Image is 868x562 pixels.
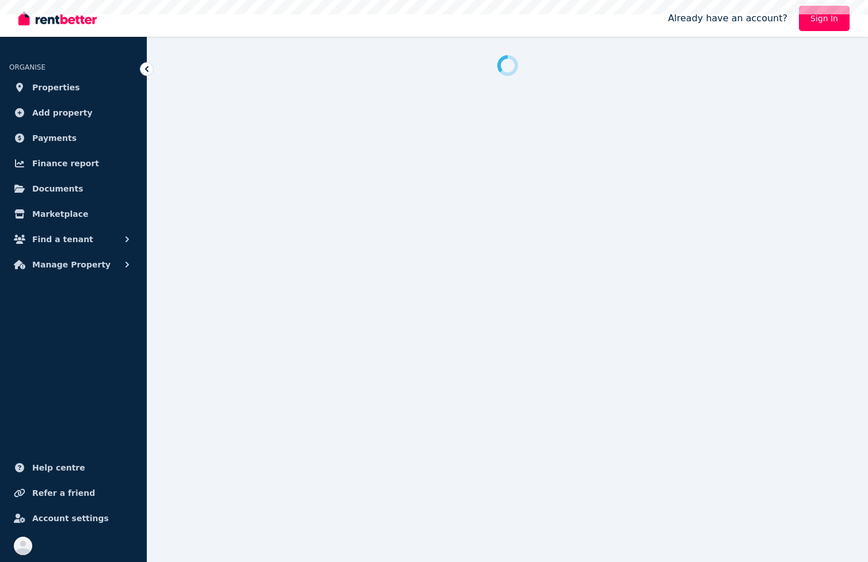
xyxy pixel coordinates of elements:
[18,10,97,27] img: RentBetter
[32,106,93,120] span: Add property
[32,511,109,525] span: Account settings
[9,177,138,200] a: Documents
[799,6,850,31] a: Sign In
[9,253,138,276] button: Manage Property
[32,207,88,221] span: Marketplace
[32,131,77,145] span: Payments
[32,258,111,272] span: Manage Property
[32,486,95,500] span: Refer a friend
[668,12,787,25] span: Already have an account?
[9,456,138,479] a: Help centre
[9,152,138,175] a: Finance report
[9,202,138,225] a: Marketplace
[32,182,83,196] span: Documents
[9,76,138,99] a: Properties
[32,156,99,170] span: Finance report
[32,232,93,246] span: Find a tenant
[9,507,138,530] a: Account settings
[32,81,80,94] span: Properties
[9,228,138,251] button: Find a tenant
[9,127,138,150] a: Payments
[9,481,138,504] a: Refer a friend
[9,101,138,124] a: Add property
[32,461,85,475] span: Help centre
[9,63,45,71] span: ORGANISE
